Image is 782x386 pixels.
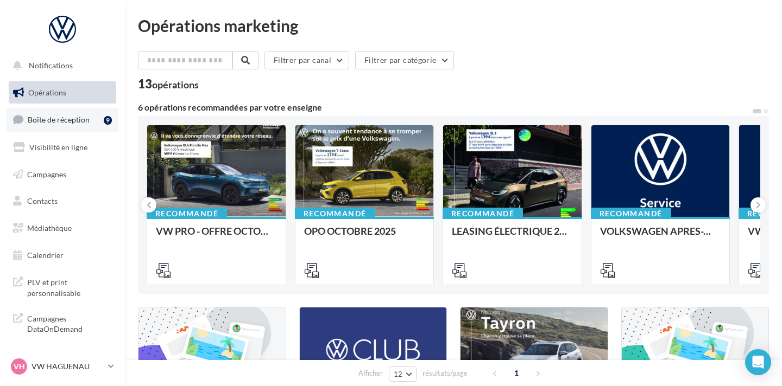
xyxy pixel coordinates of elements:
div: OPO OCTOBRE 2025 [304,226,425,247]
span: Médiathèque [27,223,72,233]
span: Calendrier [27,250,64,260]
div: LEASING ÉLECTRIQUE 2025 [452,226,573,247]
span: résultats/page [422,368,468,378]
span: Notifications [29,61,73,70]
button: Filtrer par catégorie [355,51,454,69]
div: 13 [138,78,199,90]
p: VW HAGUENAU [31,361,104,372]
span: Afficher [358,368,383,378]
div: VOLKSWAGEN APRES-VENTE [600,226,721,247]
span: Boîte de réception [28,115,90,124]
a: Opérations [7,81,118,104]
span: 1 [508,364,525,382]
span: PLV et print personnalisable [27,275,112,298]
button: Notifications [7,54,114,77]
a: Contacts [7,190,118,213]
div: Recommandé [295,208,375,220]
span: VH [14,361,25,372]
div: Recommandé [147,208,227,220]
a: VH VW HAGUENAU [9,356,116,377]
span: Contacts [27,196,58,205]
div: Opérations marketing [138,17,769,34]
a: PLV et print personnalisable [7,271,118,303]
a: Boîte de réception9 [7,108,118,131]
span: Campagnes DataOnDemand [27,311,112,334]
span: 12 [394,370,403,378]
div: VW PRO - OFFRE OCTOBRE 25 [156,226,277,247]
div: opérations [152,80,199,89]
div: Recommandé [591,208,671,220]
div: Open Intercom Messenger [745,349,771,375]
a: Campagnes DataOnDemand [7,307,118,339]
a: Visibilité en ligne [7,136,118,159]
span: Campagnes [27,169,66,178]
a: Calendrier [7,244,118,267]
span: Opérations [28,88,66,97]
button: 12 [389,366,417,382]
a: Campagnes [7,163,118,186]
div: 9 [104,116,112,125]
span: Visibilité en ligne [29,143,87,152]
div: Recommandé [443,208,523,220]
a: Médiathèque [7,217,118,240]
button: Filtrer par canal [264,51,349,69]
div: 6 opérations recommandées par votre enseigne [138,103,752,112]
